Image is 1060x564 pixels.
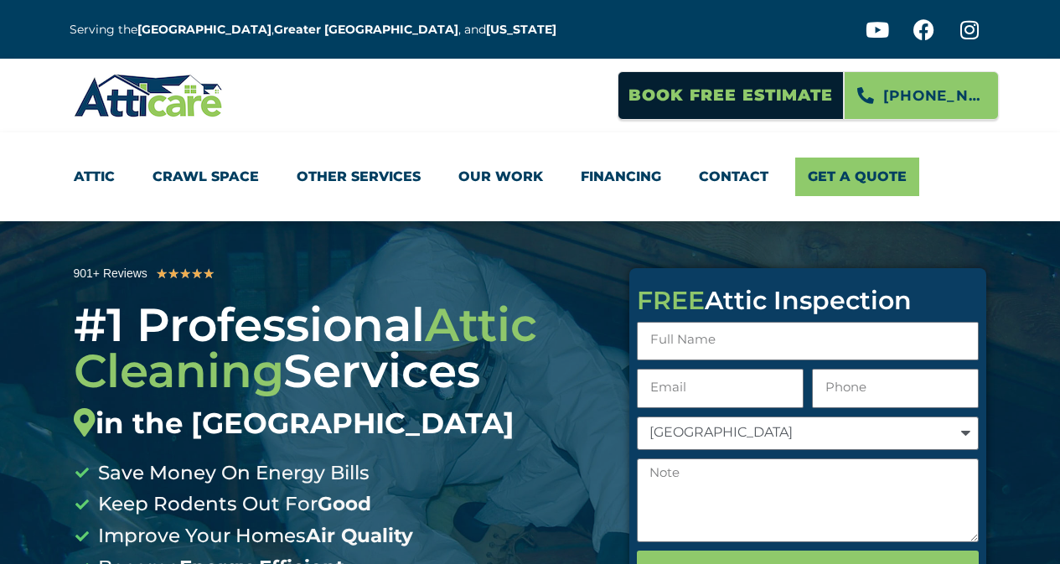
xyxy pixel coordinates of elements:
i: ★ [203,263,215,285]
input: Email [637,369,804,408]
a: Other Services [297,158,421,196]
span: Keep Rodents Out For [94,489,371,520]
input: Full Name [637,322,979,361]
nav: Menu [74,158,987,196]
a: Contact [699,158,768,196]
i: ★ [179,263,191,285]
span: [PHONE_NUMBER] [883,81,985,110]
i: ★ [191,263,203,285]
div: Attic Inspection [637,288,979,313]
span: Book Free Estimate [628,80,833,111]
div: 901+ Reviews [74,264,147,283]
div: #1 Professional Services [74,302,605,441]
a: [GEOGRAPHIC_DATA] [137,22,271,37]
i: ★ [168,263,179,285]
a: Crawl Space [153,158,259,196]
input: Only numbers and phone characters (#, -, *, etc) are accepted. [812,369,979,408]
a: Book Free Estimate [618,71,844,120]
span: Attic Cleaning [74,297,537,399]
div: in the [GEOGRAPHIC_DATA] [74,406,605,441]
a: Attic [74,158,115,196]
i: ★ [156,263,168,285]
a: [US_STATE] [486,22,556,37]
b: Air Quality [306,524,413,547]
a: Greater [GEOGRAPHIC_DATA] [274,22,458,37]
span: FREE [637,285,705,316]
span: Improve Your Homes [94,520,413,552]
a: [PHONE_NUMBER] [844,71,999,120]
a: Get A Quote [795,158,919,196]
span: Save Money On Energy Bills [94,458,370,489]
b: Good [318,492,371,515]
p: Serving the , , and [70,20,569,39]
div: 5/5 [156,263,215,285]
a: Our Work [458,158,543,196]
a: Financing [581,158,661,196]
